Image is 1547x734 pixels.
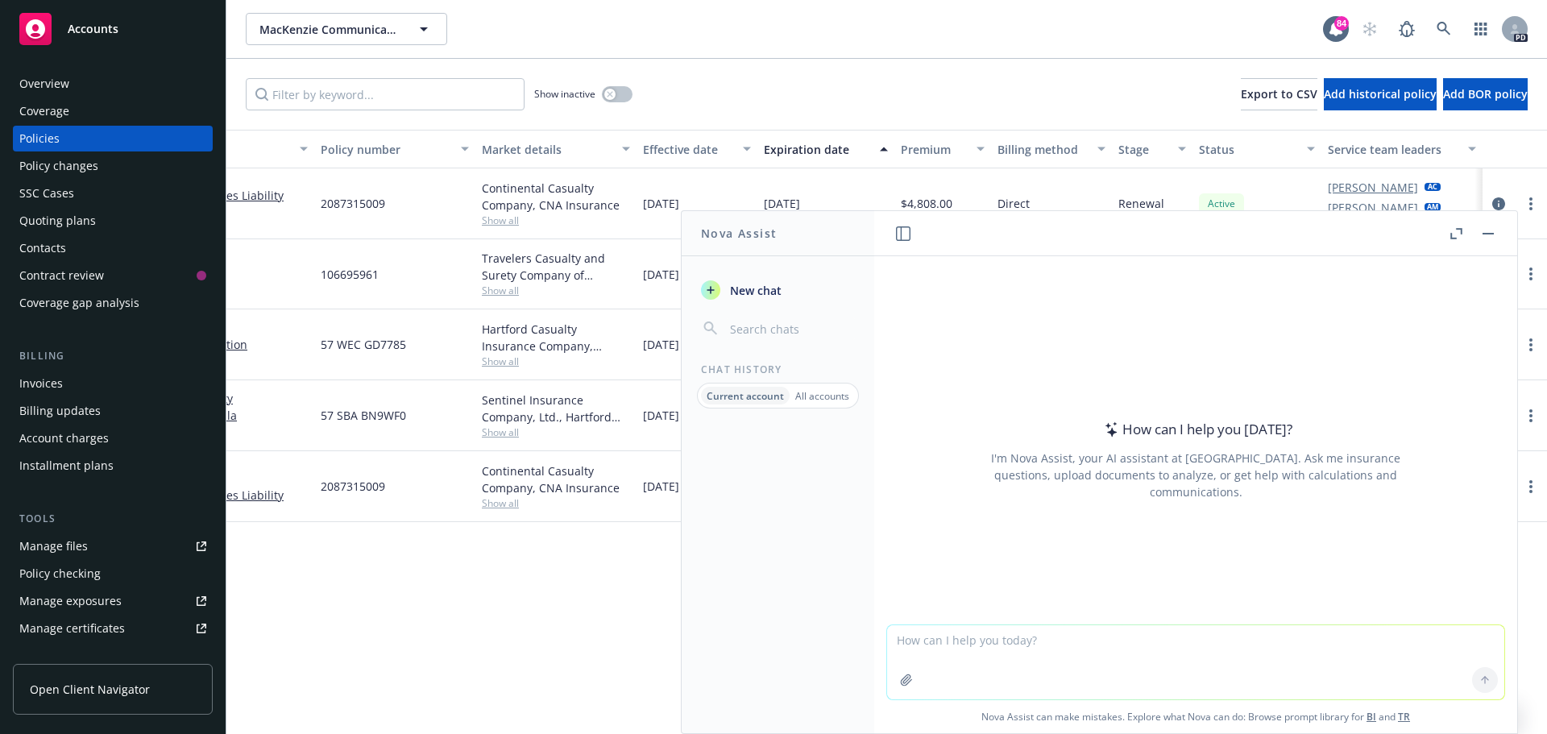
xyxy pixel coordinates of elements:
p: All accounts [795,389,849,403]
div: Manage BORs [19,643,95,669]
div: Continental Casualty Company, CNA Insurance [482,462,630,496]
button: Billing method [991,130,1112,168]
div: Overview [19,71,69,97]
a: Contacts [13,235,213,261]
span: Show inactive [534,87,595,101]
a: more [1521,335,1541,355]
a: Policies [13,126,213,151]
button: New chat [695,276,861,305]
div: Stage [1118,141,1168,158]
div: Billing method [997,141,1088,158]
span: Show all [482,214,630,227]
a: Contract review [13,263,213,288]
a: circleInformation [1489,194,1508,214]
div: 84 [1334,16,1349,31]
span: Show all [482,355,630,368]
div: Account charges [19,425,109,451]
a: BI [1367,710,1376,724]
span: Show all [482,496,630,510]
button: Stage [1112,130,1192,168]
h1: Nova Assist [701,225,777,242]
span: [DATE] [643,266,679,283]
div: Invoices [19,371,63,396]
a: Overview [13,71,213,97]
span: Active [1205,197,1238,211]
div: Manage exposures [19,588,122,614]
a: Search [1428,13,1460,45]
span: Show all [482,425,630,439]
span: 2087315009 [321,478,385,495]
div: Manage certificates [19,616,125,641]
button: Add historical policy [1324,78,1437,110]
input: Search chats [727,317,855,340]
button: Service team leaders [1321,130,1483,168]
a: Policy checking [13,561,213,587]
div: How can I help you [DATE]? [1100,419,1292,440]
a: [PERSON_NAME] [1328,199,1418,216]
div: Coverage gap analysis [19,290,139,316]
div: Sentinel Insurance Company, Ltd., Hartford Insurance Group [482,392,630,425]
button: MacKenzie Communications Inc. [246,13,447,45]
button: Premium [894,130,991,168]
div: Premium [901,141,967,158]
div: Status [1199,141,1297,158]
span: Direct [997,195,1030,212]
button: Policy number [314,130,475,168]
div: Policies [19,126,60,151]
a: Manage certificates [13,616,213,641]
div: Billing [13,348,213,364]
div: Market details [482,141,612,158]
div: Coverage [19,98,69,124]
div: Travelers Casualty and Surety Company of America, Travelers Insurance [482,250,630,284]
button: Expiration date [757,130,894,168]
span: Add BOR policy [1443,86,1528,102]
span: 2087315009 [321,195,385,212]
a: Manage files [13,533,213,559]
a: Manage BORs [13,643,213,669]
div: SSC Cases [19,180,74,206]
a: Quoting plans [13,208,213,234]
button: Market details [475,130,637,168]
div: Quoting plans [19,208,96,234]
a: Policy changes [13,153,213,179]
a: more [1521,264,1541,284]
div: Contacts [19,235,66,261]
a: [PERSON_NAME] [1328,179,1418,196]
a: Coverage gap analysis [13,290,213,316]
div: Tools [13,511,213,527]
a: Installment plans [13,453,213,479]
a: Manage exposures [13,588,213,614]
a: Account charges [13,425,213,451]
a: SSC Cases [13,180,213,206]
a: more [1521,477,1541,496]
button: Status [1192,130,1321,168]
span: New chat [727,282,782,299]
span: Export to CSV [1241,86,1317,102]
a: TR [1398,710,1410,724]
button: Add BOR policy [1443,78,1528,110]
span: Open Client Navigator [30,681,150,698]
span: MacKenzie Communications Inc. [259,21,399,38]
a: Switch app [1465,13,1497,45]
span: 57 SBA BN9WF0 [321,407,406,424]
a: Accounts [13,6,213,52]
a: more [1521,406,1541,425]
span: [DATE] [643,336,679,353]
span: Add historical policy [1324,86,1437,102]
a: Coverage [13,98,213,124]
div: Manage files [19,533,88,559]
span: Show all [482,284,630,297]
div: Billing updates [19,398,101,424]
span: Renewal [1118,195,1164,212]
div: Policy number [321,141,451,158]
span: 106695961 [321,266,379,283]
span: Accounts [68,23,118,35]
span: [DATE] [643,478,679,495]
span: [DATE] [764,195,800,212]
div: Policy changes [19,153,98,179]
div: Service team leaders [1328,141,1458,158]
div: I'm Nova Assist, your AI assistant at [GEOGRAPHIC_DATA]. Ask me insurance questions, upload docum... [969,450,1422,500]
span: Nova Assist can make mistakes. Explore what Nova can do: Browse prompt library for and [881,700,1511,733]
input: Filter by keyword... [246,78,525,110]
